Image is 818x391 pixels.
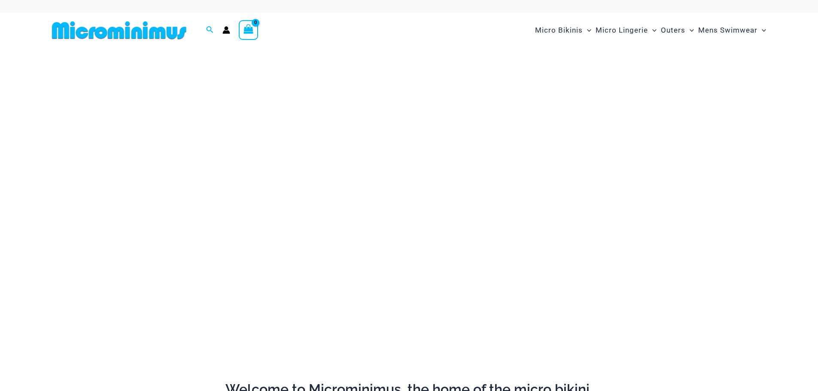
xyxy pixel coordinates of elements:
[532,16,770,45] nav: Site Navigation
[696,17,768,43] a: Mens SwimwearMenu ToggleMenu Toggle
[685,19,694,41] span: Menu Toggle
[698,19,757,41] span: Mens Swimwear
[239,20,258,40] a: View Shopping Cart, empty
[593,17,659,43] a: Micro LingerieMenu ToggleMenu Toggle
[596,19,648,41] span: Micro Lingerie
[659,17,696,43] a: OutersMenu ToggleMenu Toggle
[533,17,593,43] a: Micro BikinisMenu ToggleMenu Toggle
[757,19,766,41] span: Menu Toggle
[222,26,230,34] a: Account icon link
[49,21,190,40] img: MM SHOP LOGO FLAT
[535,19,583,41] span: Micro Bikinis
[648,19,657,41] span: Menu Toggle
[583,19,591,41] span: Menu Toggle
[206,25,214,36] a: Search icon link
[661,19,685,41] span: Outers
